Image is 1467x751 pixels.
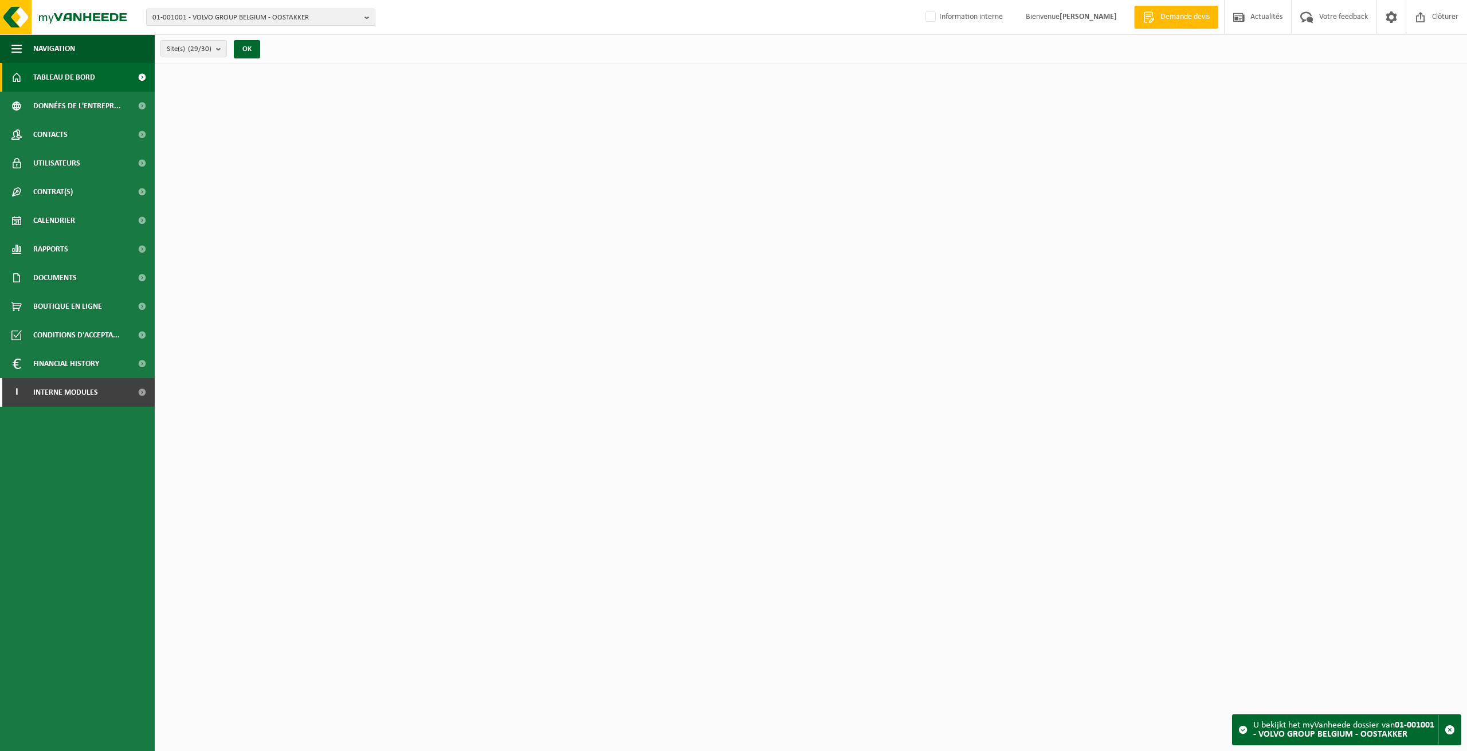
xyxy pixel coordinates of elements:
span: I [11,378,22,407]
button: OK [234,40,260,58]
button: Site(s)(29/30) [160,40,227,57]
span: Demande devis [1158,11,1213,23]
span: Site(s) [167,41,211,58]
span: Rapports [33,235,68,264]
span: Calendrier [33,206,75,235]
span: Financial History [33,349,99,378]
a: Demande devis [1134,6,1218,29]
span: Tableau de bord [33,63,95,92]
span: Données de l'entrepr... [33,92,121,120]
span: Contrat(s) [33,178,73,206]
label: Information interne [923,9,1003,26]
span: Utilisateurs [33,149,80,178]
button: 01-001001 - VOLVO GROUP BELGIUM - OOSTAKKER [146,9,375,26]
span: Navigation [33,34,75,63]
span: Boutique en ligne [33,292,102,321]
span: 01-001001 - VOLVO GROUP BELGIUM - OOSTAKKER [152,9,360,26]
span: Interne modules [33,378,98,407]
span: Documents [33,264,77,292]
strong: [PERSON_NAME] [1060,13,1117,21]
div: U bekijkt het myVanheede dossier van [1253,715,1438,745]
strong: 01-001001 - VOLVO GROUP BELGIUM - OOSTAKKER [1253,721,1434,739]
span: Conditions d'accepta... [33,321,120,349]
count: (29/30) [188,45,211,53]
span: Contacts [33,120,68,149]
